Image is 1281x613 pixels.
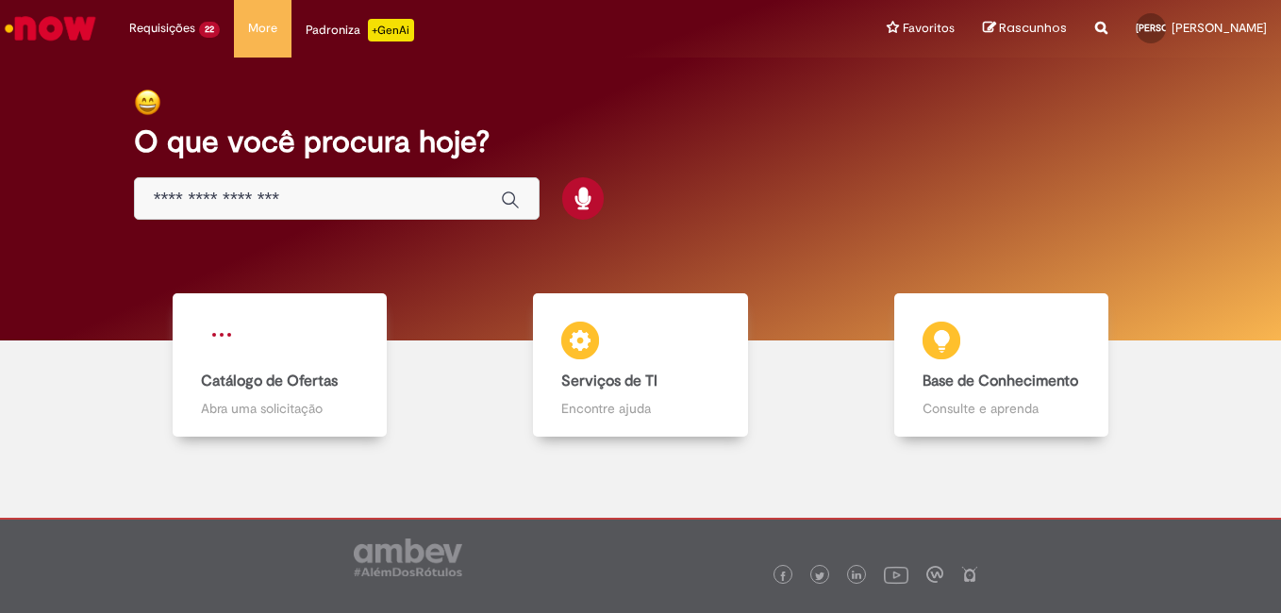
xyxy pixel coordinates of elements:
[815,572,824,581] img: logo_footer_twitter.png
[201,399,359,418] p: Abra uma solicitação
[884,562,908,587] img: logo_footer_youtube.png
[2,9,99,47] img: ServiceNow
[460,293,822,438] a: Serviços de TI Encontre ajuda
[201,372,338,390] b: Catálogo de Ofertas
[999,19,1067,37] span: Rascunhos
[1136,22,1209,34] span: [PERSON_NAME]
[903,19,955,38] span: Favoritos
[354,538,462,576] img: logo_footer_ambev_rotulo_gray.png
[99,293,460,438] a: Catálogo de Ofertas Abra uma solicitação
[561,399,720,418] p: Encontre ajuda
[129,19,195,38] span: Requisições
[961,566,978,583] img: logo_footer_naosei.png
[1172,20,1267,36] span: [PERSON_NAME]
[778,572,788,581] img: logo_footer_facebook.png
[306,19,414,41] div: Padroniza
[134,89,161,116] img: happy-face.png
[199,22,220,38] span: 22
[561,372,657,390] b: Serviços de TI
[923,372,1078,390] b: Base de Conhecimento
[983,20,1067,38] a: Rascunhos
[368,19,414,41] p: +GenAi
[134,125,1148,158] h2: O que você procura hoje?
[821,293,1182,438] a: Base de Conhecimento Consulte e aprenda
[852,571,861,582] img: logo_footer_linkedin.png
[248,19,277,38] span: More
[923,399,1081,418] p: Consulte e aprenda
[926,566,943,583] img: logo_footer_workplace.png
